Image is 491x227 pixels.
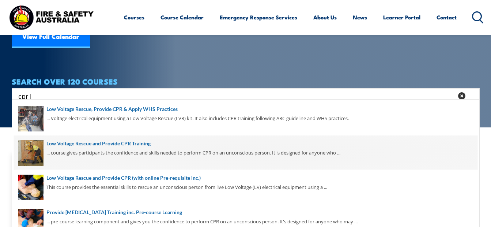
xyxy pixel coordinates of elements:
[18,208,473,216] a: Provide [MEDICAL_DATA] Training inc. Pre-course Learning
[160,8,204,26] a: Course Calendar
[18,139,473,148] a: Low Voltage Rescue and Provide CPR Training
[12,26,90,48] a: View Full Calendar
[12,77,480,85] h4: SEARCH OVER 120 COURSES
[18,90,453,101] input: Search input
[353,8,367,26] a: News
[124,8,144,26] a: Courses
[220,8,297,26] a: Emergency Response Services
[18,174,473,182] a: Low Voltage Rescue and Provide CPR (with online Pre-requisite inc.)
[313,8,337,26] a: About Us
[20,91,455,101] form: Search form
[18,105,473,113] a: Low Voltage Rescue, Provide CPR & Apply WHS Practices
[467,91,477,101] button: Search magnifier button
[383,8,420,26] a: Learner Portal
[437,8,457,26] a: Contact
